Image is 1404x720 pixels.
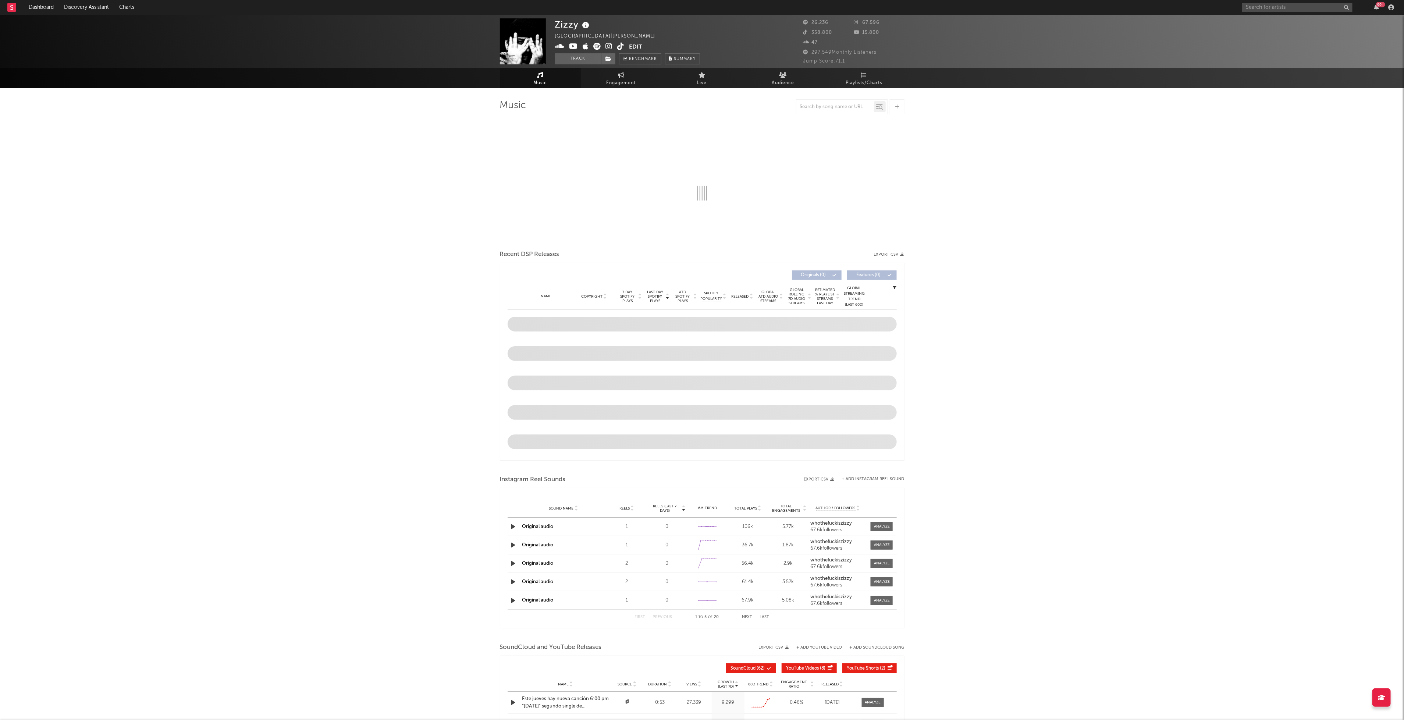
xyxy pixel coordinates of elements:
[618,290,637,303] span: 7 Day Spotify Plays
[522,695,609,710] a: Este jueves hay nueva canción 6:00 pm “[DATE]” segundo single de [PERSON_NAME]
[792,270,842,280] button: Originals(0)
[649,578,686,586] div: 0
[649,523,686,531] div: 0
[810,528,865,533] div: 67.6k followers
[649,504,681,513] span: Reels (last 7 days)
[555,32,664,41] div: [GEOGRAPHIC_DATA] | [PERSON_NAME]
[772,79,794,88] span: Audience
[665,53,700,64] button: Summary
[729,523,766,531] div: 106k
[731,666,756,671] span: SoundCloud
[581,68,662,88] a: Engagement
[649,542,686,549] div: 0
[797,646,842,650] button: + Add YouTube Video
[500,643,602,652] span: SoundCloud and YouTube Releases
[653,615,672,619] button: Previous
[500,250,559,259] span: Recent DSP Releases
[689,506,726,511] div: 6M Trend
[649,560,686,567] div: 0
[726,663,776,673] button: SoundCloud(62)
[687,613,728,622] div: 1 5 20
[729,578,766,586] div: 61.4k
[699,616,703,619] span: to
[1242,3,1353,12] input: Search for artists
[846,79,882,88] span: Playlists/Charts
[770,578,807,586] div: 3.52k
[522,294,571,299] div: Name
[608,523,645,531] div: 1
[649,597,686,604] div: 0
[824,68,904,88] a: Playlists/Charts
[786,666,826,671] span: ( 8 )
[697,79,707,88] span: Live
[842,646,904,650] button: + Add SoundCloud Song
[803,50,877,55] span: 297,549 Monthly Listeners
[674,57,696,61] span: Summary
[678,699,710,706] div: 27,339
[1376,2,1385,7] div: 99 +
[648,682,667,687] span: Duration
[718,684,734,689] p: (Last 7d)
[731,666,765,671] span: ( 62 )
[770,542,807,549] div: 1.87k
[810,576,865,581] a: whothefuckiszizzy
[646,699,675,706] div: 0:53
[673,290,693,303] span: ATD Spotify Plays
[700,291,722,302] span: Spotify Popularity
[760,615,769,619] button: Last
[533,79,547,88] span: Music
[779,699,814,706] div: 0.46 %
[804,477,835,482] button: Export CSV
[629,55,657,64] span: Benchmark
[810,539,865,545] a: whothefuckiszizzy
[729,597,766,604] div: 67.9k
[608,560,645,567] div: 2
[816,506,856,511] span: Author / Followers
[810,595,865,600] a: whothefuckiszizzy
[734,506,757,511] span: Total Plays
[629,43,643,52] button: Edit
[619,53,661,64] a: Benchmark
[770,523,807,531] div: 5.77k
[810,521,852,526] strong: whothefuckiszizzy
[810,521,865,526] a: whothefuckiszizzy
[803,59,845,64] span: Jump Score: 71.1
[608,597,645,604] div: 1
[782,663,837,673] button: YouTube Videos(8)
[770,597,807,604] div: 5.08k
[842,663,897,673] button: YouTube Shorts(2)
[743,68,824,88] a: Audience
[619,506,630,511] span: Reels
[810,576,852,581] strong: whothefuckiszizzy
[789,646,842,650] div: + Add YouTube Video
[810,583,865,588] div: 67.6k followers
[852,273,886,277] span: Features ( 0 )
[835,477,904,481] div: + Add Instagram Reel Sound
[810,564,865,570] div: 67.6k followers
[635,615,646,619] button: First
[558,682,569,687] span: Name
[847,666,879,671] span: YouTube Shorts
[686,682,697,687] span: Views
[803,30,832,35] span: 358,800
[803,20,829,25] span: 26,236
[850,646,904,650] button: + Add SoundCloud Song
[608,578,645,586] div: 2
[787,288,807,305] span: Global Rolling 7D Audio Streams
[522,561,554,566] a: Original audio
[708,616,713,619] span: of
[555,18,591,31] div: Zizzy
[854,20,879,25] span: 67,596
[500,68,581,88] a: Music
[810,539,852,544] strong: whothefuckiszizzy
[608,542,645,549] div: 1
[810,601,865,606] div: 67.6k followers
[522,598,554,603] a: Original audio
[810,558,865,563] a: whothefuckiszizzy
[759,645,789,650] button: Export CSV
[662,68,743,88] a: Live
[786,666,819,671] span: YouTube Videos
[803,40,818,45] span: 47
[796,104,874,110] input: Search by song name or URL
